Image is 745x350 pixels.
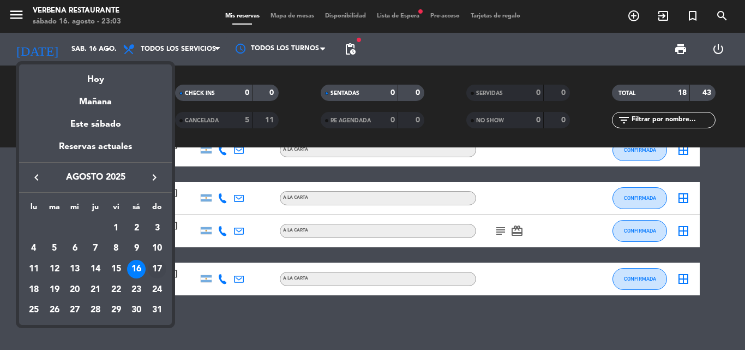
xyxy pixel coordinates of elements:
td: AGO. [23,218,106,239]
th: sábado [127,201,147,218]
td: 11 de agosto de 2025 [23,259,44,280]
div: 19 [45,281,64,299]
div: 3 [148,219,166,238]
div: 14 [86,260,105,278]
div: 20 [65,281,84,299]
td: 22 de agosto de 2025 [106,280,127,300]
div: 18 [25,281,43,299]
td: 8 de agosto de 2025 [106,239,127,259]
div: Mañana [19,87,172,109]
div: 22 [107,281,125,299]
i: keyboard_arrow_right [148,171,161,184]
td: 29 de agosto de 2025 [106,300,127,321]
td: 25 de agosto de 2025 [23,300,44,321]
div: 15 [107,260,125,278]
td: 19 de agosto de 2025 [44,280,65,300]
td: 3 de agosto de 2025 [147,218,167,239]
th: lunes [23,201,44,218]
span: agosto 2025 [46,170,145,185]
button: keyboard_arrow_right [145,170,164,185]
div: 8 [107,239,125,258]
div: 17 [148,260,166,278]
div: Hoy [19,64,172,87]
td: 5 de agosto de 2025 [44,239,65,259]
td: 10 de agosto de 2025 [147,239,167,259]
div: 10 [148,239,166,258]
div: 31 [148,301,166,320]
td: 31 de agosto de 2025 [147,300,167,321]
div: Reservas actuales [19,140,172,162]
td: 24 de agosto de 2025 [147,280,167,300]
th: viernes [106,201,127,218]
td: 28 de agosto de 2025 [85,300,106,321]
td: 15 de agosto de 2025 [106,259,127,280]
th: martes [44,201,65,218]
td: 12 de agosto de 2025 [44,259,65,280]
td: 13 de agosto de 2025 [64,259,85,280]
td: 18 de agosto de 2025 [23,280,44,300]
div: 6 [65,239,84,258]
div: 25 [25,301,43,320]
div: 2 [127,219,146,238]
td: 23 de agosto de 2025 [127,280,147,300]
th: domingo [147,201,167,218]
div: 16 [127,260,146,278]
td: 4 de agosto de 2025 [23,239,44,259]
td: 26 de agosto de 2025 [44,300,65,321]
td: 14 de agosto de 2025 [85,259,106,280]
i: keyboard_arrow_left [30,171,43,184]
td: 9 de agosto de 2025 [127,239,147,259]
div: 26 [45,301,64,320]
div: 9 [127,239,146,258]
div: Este sábado [19,109,172,140]
button: keyboard_arrow_left [27,170,46,185]
th: jueves [85,201,106,218]
div: 1 [107,219,125,238]
div: 24 [148,281,166,299]
div: 27 [65,301,84,320]
td: 21 de agosto de 2025 [85,280,106,300]
div: 23 [127,281,146,299]
td: 17 de agosto de 2025 [147,259,167,280]
div: 4 [25,239,43,258]
div: 13 [65,260,84,278]
div: 28 [86,301,105,320]
td: 16 de agosto de 2025 [127,259,147,280]
td: 1 de agosto de 2025 [106,218,127,239]
div: 5 [45,239,64,258]
th: miércoles [64,201,85,218]
td: 2 de agosto de 2025 [127,218,147,239]
div: 30 [127,301,146,320]
td: 20 de agosto de 2025 [64,280,85,300]
div: 11 [25,260,43,278]
td: 6 de agosto de 2025 [64,239,85,259]
td: 7 de agosto de 2025 [85,239,106,259]
div: 21 [86,281,105,299]
td: 30 de agosto de 2025 [127,300,147,321]
div: 7 [86,239,105,258]
div: 12 [45,260,64,278]
td: 27 de agosto de 2025 [64,300,85,321]
div: 29 [107,301,125,320]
